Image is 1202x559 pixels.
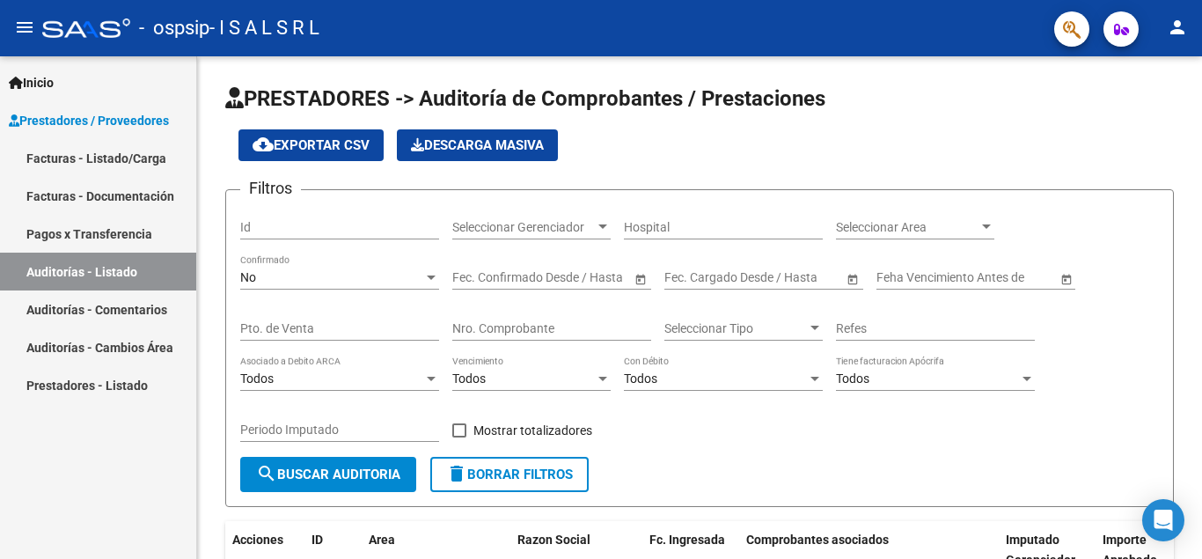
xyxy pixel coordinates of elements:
[256,463,277,484] mat-icon: search
[744,270,830,285] input: Fecha fin
[836,371,869,386] span: Todos
[664,321,807,336] span: Seleccionar Tipo
[232,533,283,547] span: Acciones
[397,129,558,161] app-download-masive: Descarga masiva de comprobantes (adjuntos)
[430,457,589,492] button: Borrar Filtros
[411,137,544,153] span: Descarga Masiva
[9,111,169,130] span: Prestadores / Proveedores
[843,269,861,288] button: Open calendar
[238,129,384,161] button: Exportar CSV
[1057,269,1075,288] button: Open calendar
[9,73,54,92] span: Inicio
[14,17,35,38] mat-icon: menu
[517,533,590,547] span: Razon Social
[240,457,416,492] button: Buscar Auditoria
[240,371,274,386] span: Todos
[649,533,725,547] span: Fc. Ingresada
[631,269,649,288] button: Open calendar
[746,533,889,547] span: Comprobantes asociados
[664,270,729,285] input: Fecha inicio
[225,86,825,111] span: PRESTADORES -> Auditoría de Comprobantes / Prestaciones
[1142,499,1184,541] div: Open Intercom Messenger
[446,463,467,484] mat-icon: delete
[253,134,274,155] mat-icon: cloud_download
[240,270,256,284] span: No
[452,371,486,386] span: Todos
[369,533,395,547] span: Area
[624,371,657,386] span: Todos
[1167,17,1188,38] mat-icon: person
[452,270,517,285] input: Fecha inicio
[311,533,323,547] span: ID
[209,9,319,48] span: - I S A L S R L
[256,467,400,482] span: Buscar Auditoria
[452,220,595,235] span: Seleccionar Gerenciador
[240,176,301,201] h3: Filtros
[531,270,618,285] input: Fecha fin
[836,220,978,235] span: Seleccionar Area
[253,137,370,153] span: Exportar CSV
[473,420,592,441] span: Mostrar totalizadores
[139,9,209,48] span: - ospsip
[397,129,558,161] button: Descarga Masiva
[446,467,573,482] span: Borrar Filtros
